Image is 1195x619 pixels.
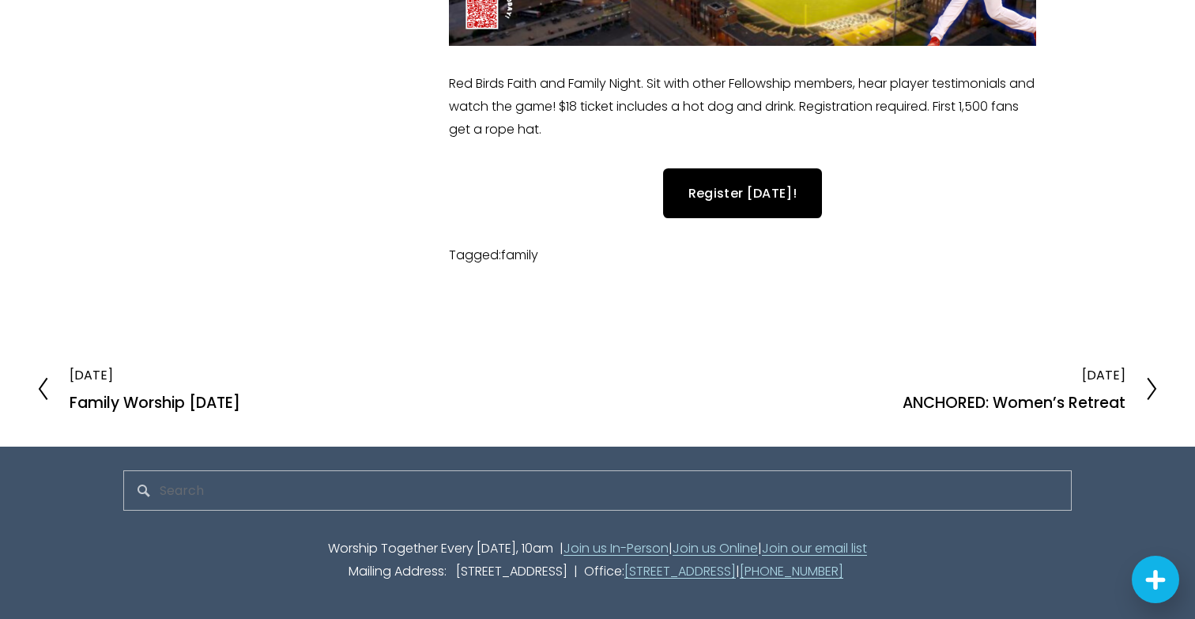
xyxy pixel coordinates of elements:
div: [DATE] [70,368,240,383]
a: [DATE] ANCHORED: Women’s Retreat [903,368,1159,410]
a: [PHONE_NUMBER] [740,560,843,583]
a: family [501,246,538,264]
input: Search [123,470,1072,511]
div: [DATE] [903,368,1125,383]
p: Worship Together Every [DATE], 10am | | | Mailing Address: [STREET_ADDRESS] | Office: | [123,538,1072,583]
h2: ANCHORED: Women’s Retreat [903,395,1125,410]
h2: Family Worship [DATE] [70,395,240,410]
a: Join our email list [762,538,867,560]
a: Join us Online [673,538,758,560]
li: Tagged: [449,245,1036,266]
a: Register [DATE]! [663,168,822,218]
a: [DATE] Family Worship [DATE] [36,368,240,410]
p: Red Birds Faith and Family Night. Sit with other Fellowship members, hear player testimonials and... [449,73,1036,141]
a: [STREET_ADDRESS] [624,560,736,583]
a: Join us In-Person [564,538,669,560]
